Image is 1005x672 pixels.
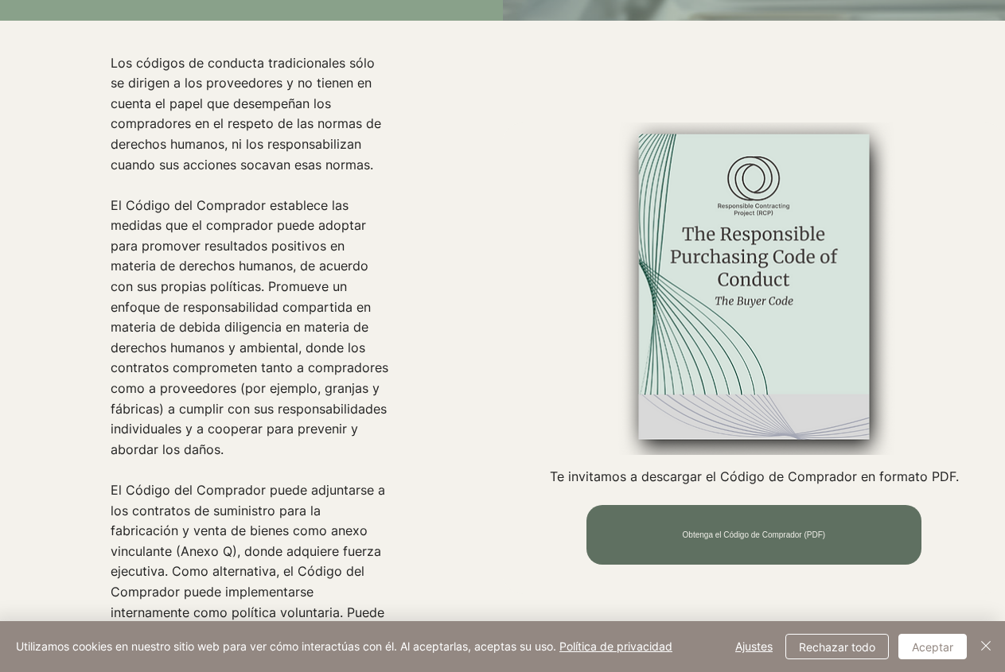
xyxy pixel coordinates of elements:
[683,530,826,539] font: Obtenga el Código de Comprador (PDF)
[912,640,953,654] font: Aceptar
[785,634,889,659] button: Rechazar todo
[16,639,556,653] font: Utilizamos cookies en nuestro sitio web para ver cómo interactúas con él. Al aceptarlas, aceptas ...
[735,639,773,653] font: Ajustes
[544,122,964,455] img: Código de comprador RCP editado.png
[559,639,672,653] font: Política de privacidad
[550,468,959,484] font: Te invitamos a descargar el Código de Comprador en formato PDF.
[735,635,773,658] span: Ajustes
[111,197,388,457] font: El Código del Comprador establece las medidas que el comprador puede adoptar para promover result...
[111,482,385,661] font: El Código del Comprador puede adjuntarse a los contratos de suministro para la fabricación y vent...
[586,505,921,565] a: Obtenga el Código de Comprador (PDF)
[976,636,995,655] img: Cerca
[799,640,875,654] font: Rechazar todo
[111,55,381,173] font: Los códigos de conducta tradicionales sólo se dirigen a los proveedores y no tienen en cuenta el ...
[976,634,995,659] button: Cerca
[898,634,967,659] button: Aceptar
